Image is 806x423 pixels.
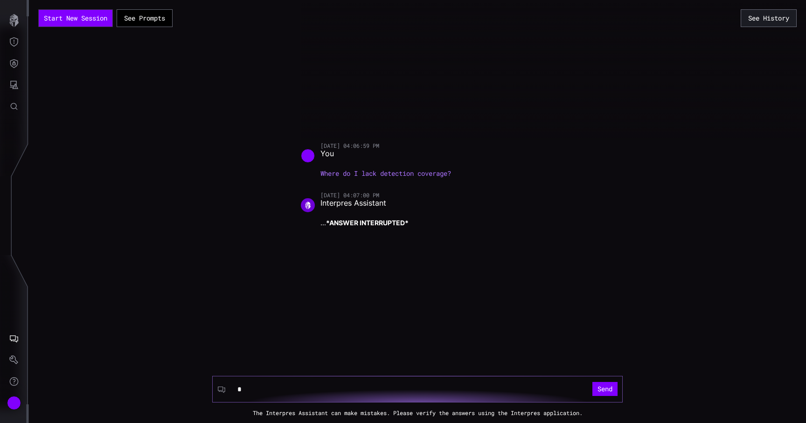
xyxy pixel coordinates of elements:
[320,191,379,199] time: [DATE] 04:07:00 PM
[320,142,379,149] time: [DATE] 04:06:59 PM
[117,9,173,27] button: See Prompts
[38,9,113,27] a: Start New Session
[592,382,618,396] button: Send
[320,169,525,178] p: Where do I lack detection coverage?
[320,219,525,227] p: ...
[320,198,386,212] span: Interpres Assistant
[320,149,334,163] span: You
[39,10,112,27] button: Start New Session
[326,219,409,227] strong: *ANSWER INTERRUPTED*
[741,9,797,27] button: See History
[212,409,623,416] div: The Interpres Assistant can make mistakes. Please verify the answers using the Interpres applicat...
